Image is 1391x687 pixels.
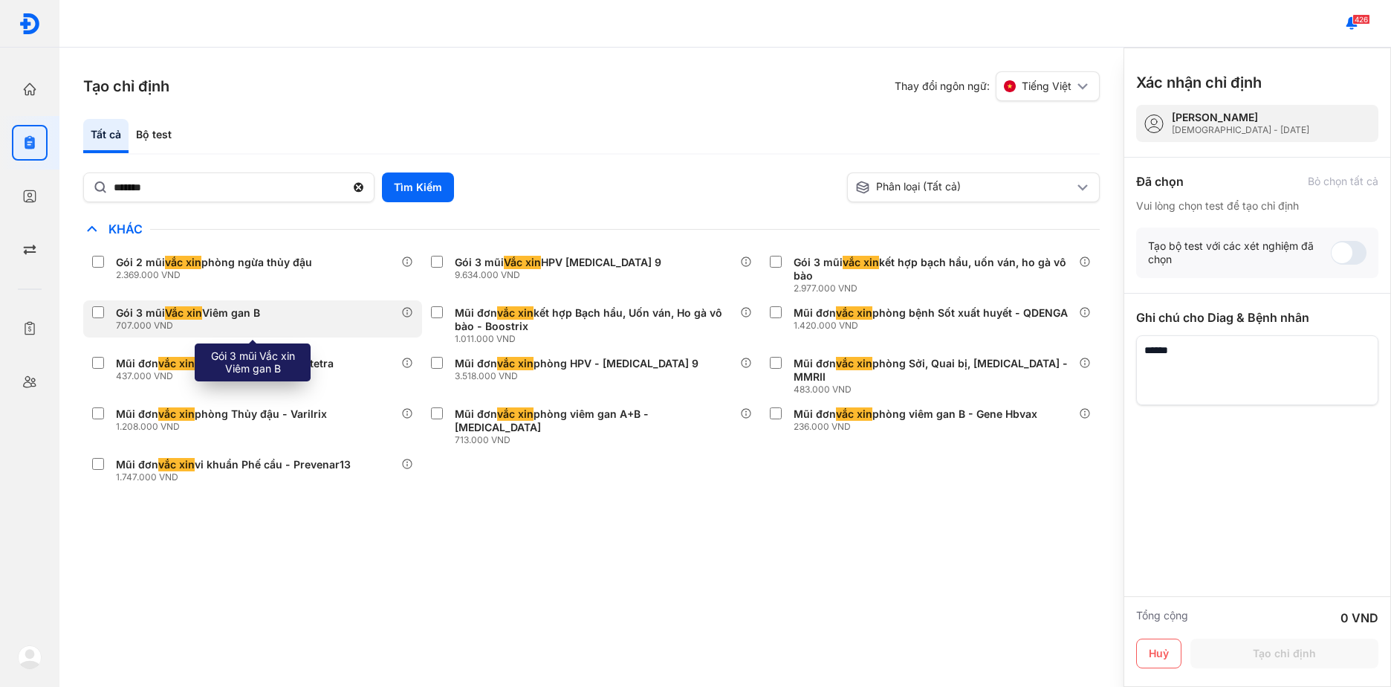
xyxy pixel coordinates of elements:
[116,357,334,370] div: Mũi đơn phòng Cúm - Influvax tetra
[497,306,534,320] span: vắc xin
[794,306,1068,320] div: Mũi đơn phòng bệnh Sốt xuất huyết - QDENGA
[504,256,541,269] span: Vắc xin
[843,256,879,269] span: vắc xin
[455,269,667,281] div: 9.634.000 VND
[116,407,327,421] div: Mũi đơn phòng Thủy đậu - Varilrix
[83,119,129,153] div: Tất cả
[855,180,1074,195] div: Phân loại (Tất cả)
[1136,199,1378,213] div: Vui lòng chọn test để tạo chỉ định
[116,320,266,332] div: 707.000 VND
[836,407,872,421] span: vắc xin
[1136,172,1184,190] div: Đã chọn
[1136,639,1181,668] button: Huỷ
[83,76,169,97] h3: Tạo chỉ định
[116,471,357,483] div: 1.747.000 VND
[1190,639,1378,668] button: Tạo chỉ định
[1352,14,1370,25] span: 426
[116,421,333,433] div: 1.208.000 VND
[794,357,1073,384] div: Mũi đơn phòng Sởi, Quai bị, [MEDICAL_DATA] - MMRII
[497,407,534,421] span: vắc xin
[455,370,704,382] div: 3.518.000 VND
[895,71,1100,101] div: Thay đổi ngôn ngữ:
[794,283,1079,294] div: 2.977.000 VND
[455,306,734,333] div: Mũi đơn kết hợp Bạch hầu, Uốn ván, Ho gà vô bào - Boostrix
[116,370,340,382] div: 437.000 VND
[116,256,312,269] div: Gói 2 mũi phòng ngừa thủy đậu
[101,222,150,236] span: Khác
[794,320,1074,332] div: 1.420.000 VND
[116,458,351,471] div: Mũi đơn vi khuẩn Phế cầu - Prevenar13
[1172,124,1309,136] div: [DEMOGRAPHIC_DATA] - [DATE]
[836,357,872,370] span: vắc xin
[129,119,179,153] div: Bộ test
[116,306,260,320] div: Gói 3 mũi Viêm gan B
[1172,111,1309,124] div: [PERSON_NAME]
[19,13,41,35] img: logo
[794,407,1037,421] div: Mũi đơn phòng viêm gan B - Gene Hbvax
[158,357,195,370] span: vắc xin
[455,434,740,446] div: 713.000 VND
[497,357,534,370] span: vắc xin
[382,172,454,202] button: Tìm Kiếm
[18,645,42,669] img: logo
[1340,609,1378,627] div: 0 VND
[455,357,698,370] div: Mũi đơn phòng HPV - [MEDICAL_DATA] 9
[158,458,195,471] span: vắc xin
[165,256,201,269] span: vắc xin
[1022,80,1071,93] span: Tiếng Việt
[455,407,734,434] div: Mũi đơn phòng viêm gan A+B - [MEDICAL_DATA]
[794,256,1073,283] div: Gói 3 mũi kết hợp bạch hầu, uốn ván, ho gà vô bào
[165,306,202,320] span: Vắc xin
[116,269,318,281] div: 2.369.000 VND
[455,256,661,269] div: Gói 3 mũi HPV [MEDICAL_DATA] 9
[1148,239,1331,266] div: Tạo bộ test với các xét nghiệm đã chọn
[455,333,740,345] div: 1.011.000 VND
[836,306,872,320] span: vắc xin
[158,407,195,421] span: vắc xin
[1136,309,1378,326] div: Ghi chú cho Diag & Bệnh nhân
[794,384,1079,396] div: 483.000 VND
[1136,609,1188,627] div: Tổng cộng
[794,421,1043,433] div: 236.000 VND
[1308,175,1378,188] div: Bỏ chọn tất cả
[1136,72,1262,93] h3: Xác nhận chỉ định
